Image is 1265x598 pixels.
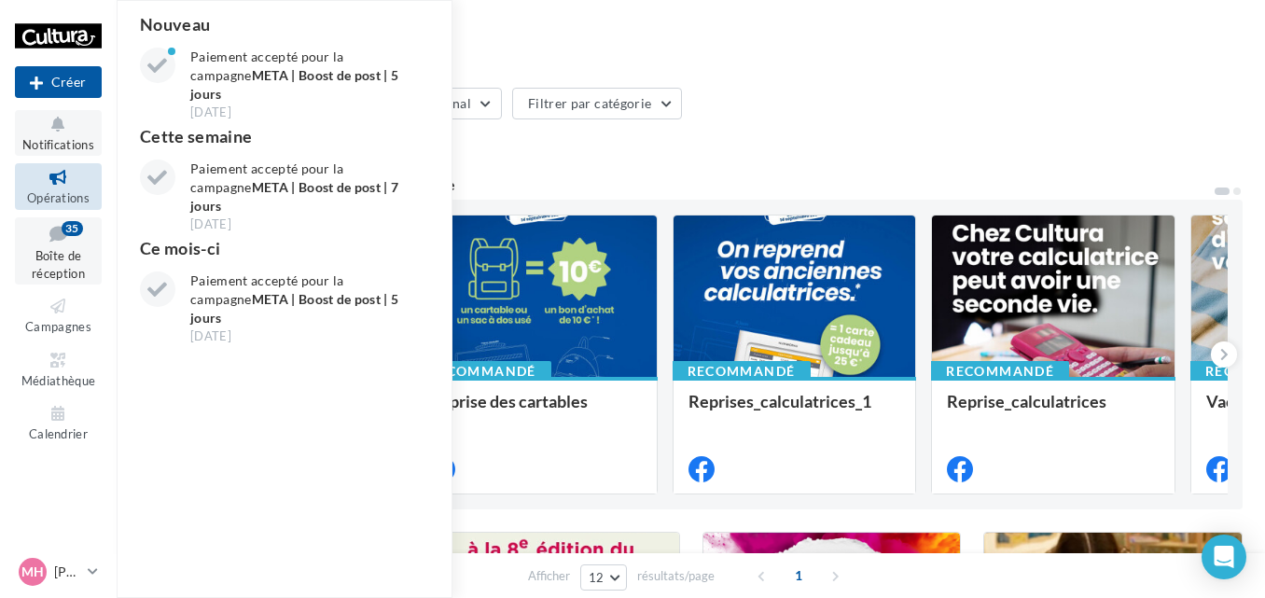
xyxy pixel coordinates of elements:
span: Calendrier [29,426,88,441]
a: Campagnes [15,292,102,338]
span: MH [21,563,44,581]
button: Notifications [15,110,102,156]
div: Reprises_calculatrices_1 [688,392,901,429]
span: Boîte de réception [32,248,85,281]
div: Open Intercom Messenger [1202,535,1246,579]
button: Créer [15,66,102,98]
div: Opérations marketing [139,30,1243,58]
div: Recommandé [931,361,1069,382]
div: Nouvelle campagne [15,66,102,98]
span: 1 [784,561,813,591]
span: Opérations [27,190,90,205]
p: [PERSON_NAME] [54,563,80,581]
div: Recommandé [673,361,811,382]
span: Afficher [528,567,570,585]
a: Opérations [15,163,102,209]
a: Boîte de réception35 [15,217,102,285]
span: résultats/page [637,567,715,585]
button: 12 [580,564,628,591]
span: Notifications [22,137,94,152]
a: Calendrier [15,399,102,445]
span: Médiathèque [21,373,96,388]
div: 35 [62,221,83,236]
a: Médiathèque [15,346,102,392]
span: 12 [589,570,605,585]
div: Reprise des cartables [429,392,642,429]
div: Reprise_calculatrices [947,392,1160,429]
div: Recommandé [413,361,551,382]
a: MH [PERSON_NAME] [15,554,102,590]
span: Campagnes [25,319,91,334]
div: 6 opérations recommandées par votre enseigne [139,177,1213,192]
button: Filtrer par catégorie [512,88,682,119]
